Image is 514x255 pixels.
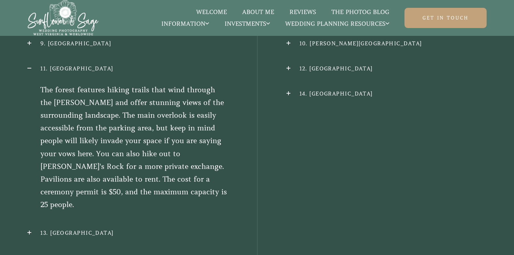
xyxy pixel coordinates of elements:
[27,40,228,47] h2: 9. [GEOGRAPHIC_DATA]
[27,230,228,236] h2: 13. [GEOGRAPHIC_DATA]
[225,21,270,27] span: Investments
[217,20,278,28] a: Investments
[234,8,282,16] a: About Me
[422,15,468,21] span: Get in touch
[404,8,486,28] a: Get in touch
[188,8,234,16] a: Welcome
[286,90,487,97] h2: 14. [GEOGRAPHIC_DATA]
[161,21,209,27] span: Information
[324,8,397,16] a: The Photog Blog
[27,65,228,72] h2: 11. [GEOGRAPHIC_DATA]
[286,65,487,72] h2: 12. [GEOGRAPHIC_DATA]
[285,21,389,27] span: Wedding Planning Resources
[27,83,228,211] p: The forest features hiking trails that wind through the [PERSON_NAME] and offer stunning views of...
[286,40,487,47] h2: 10. [PERSON_NAME][GEOGRAPHIC_DATA]
[154,20,217,28] a: Information
[277,20,397,28] a: Wedding Planning Resources
[282,8,324,16] a: Reviews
